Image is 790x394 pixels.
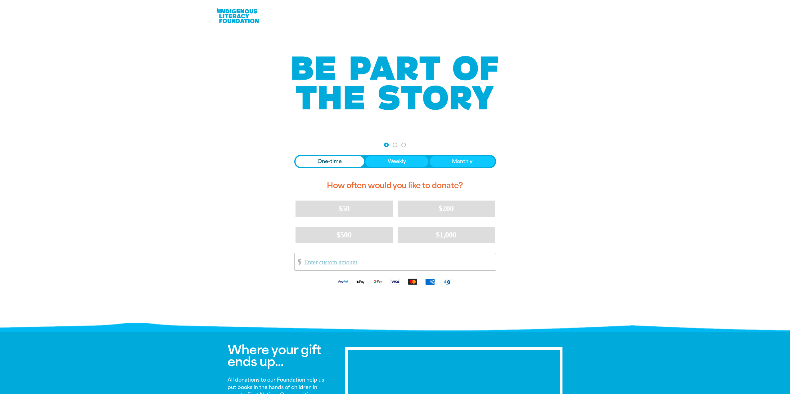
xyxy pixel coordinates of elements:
button: Navigate to step 3 of 3 to enter your payment details [401,143,406,147]
img: Diners Club logo [439,278,456,286]
button: Navigate to step 2 of 3 to enter your details [393,143,397,147]
button: $500 [296,227,393,243]
img: Mastercard logo [404,278,421,285]
span: Weekly [388,158,406,165]
span: Where your gift ends up... [228,343,321,369]
input: Enter custom amount [300,253,495,270]
span: Monthly [452,158,472,165]
span: $200 [439,204,454,213]
img: Apple Pay logo [352,278,369,285]
img: American Express logo [421,278,439,285]
button: One-time [296,156,364,167]
img: Visa logo [386,278,404,285]
button: Monthly [430,156,495,167]
button: Navigate to step 1 of 3 to enter your donation amount [384,143,389,147]
span: $500 [336,230,352,239]
span: $50 [338,204,350,213]
h2: How often would you like to donate? [294,176,496,196]
img: Be part of the story [287,44,504,123]
div: Donation frequency [294,155,496,168]
span: $1,000 [436,230,457,239]
button: Weekly [365,156,428,167]
button: $1,000 [398,227,495,243]
span: One-time [318,158,342,165]
img: Paypal logo [334,278,352,285]
div: Available payment methods [294,273,496,290]
span: $ [295,255,301,269]
button: $50 [296,201,393,217]
img: Google Pay logo [369,278,386,285]
button: $200 [398,201,495,217]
